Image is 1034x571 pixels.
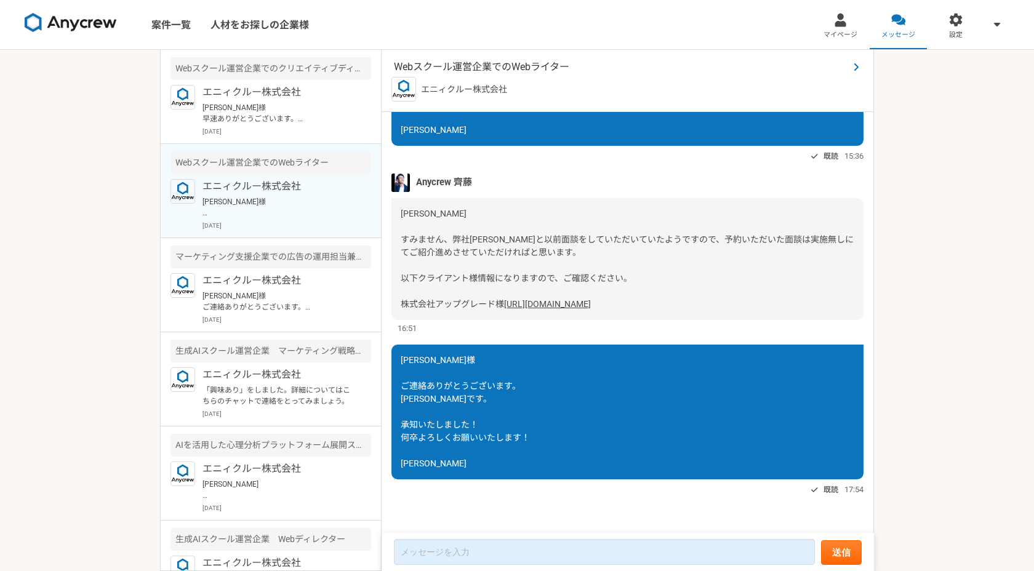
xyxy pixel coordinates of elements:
[504,299,591,309] a: [URL][DOMAIN_NAME]
[202,196,355,218] p: [PERSON_NAME]様 ご連絡ありがとうございます。 [PERSON_NAME]です。 承知いたしました！ 何卒よろしくお願いいたします！ [PERSON_NAME]
[824,149,838,164] span: 既読
[170,151,371,174] div: Webスクール運営企業でのWebライター
[170,434,371,457] div: AIを活用した心理分析プラットフォーム展開スタートアップ マーケティング企画運用
[421,83,507,96] p: エニィクルー株式会社
[401,209,854,309] span: [PERSON_NAME] すみません、弊社[PERSON_NAME]と以前面談をしていただいていたようですので、予約いただいた面談は実施無しにてご紹介進めさせていただければと思います。 以下ク...
[202,221,371,230] p: [DATE]
[170,57,371,80] div: Webスクール運営企業でのクリエイティブディレクター業務
[170,273,195,298] img: logo_text_blue_01.png
[394,60,849,74] span: Webスクール運営企業でのWebライター
[401,355,530,468] span: [PERSON_NAME]様 ご連絡ありがとうございます。 [PERSON_NAME]です。 承知いたしました！ 何卒よろしくお願いいたします！ [PERSON_NAME]
[416,175,472,189] span: Anycrew 齊藤
[202,367,355,382] p: エニィクルー株式会社
[170,461,195,486] img: logo_text_blue_01.png
[949,30,963,40] span: 設定
[170,367,195,392] img: logo_text_blue_01.png
[202,503,371,513] p: [DATE]
[821,540,862,565] button: 送信
[391,174,410,192] img: S__5267474.jpg
[202,127,371,136] p: [DATE]
[202,102,355,124] p: [PERSON_NAME]様 早速ありがとうございます。 「[DATE] 15:00~16:00」でお願いできますと幸いです。 よろしくお願いいたします。 [PERSON_NAME]
[202,290,355,313] p: [PERSON_NAME]様 ご連絡ありがとうございます。 [PERSON_NAME]です。 申し訳ありません。 「興味あり」とお送りさせていただきましたが、フロント営業も必要になるため辞退させ...
[881,30,915,40] span: メッセージ
[391,77,416,102] img: logo_text_blue_01.png
[170,85,195,110] img: logo_text_blue_01.png
[170,179,195,204] img: logo_text_blue_01.png
[202,409,371,418] p: [DATE]
[170,528,371,551] div: 生成AIスクール運営企業 Webディレクター
[25,13,117,33] img: 8DqYSo04kwAAAAASUVORK5CYII=
[824,30,857,40] span: マイページ
[202,461,355,476] p: エニィクルー株式会社
[202,556,355,570] p: エニィクルー株式会社
[170,340,371,362] div: 生成AIスクール運営企業 マーケティング戦略ディレクター
[202,273,355,288] p: エニィクルー株式会社
[844,150,864,162] span: 15:36
[844,484,864,495] span: 17:54
[202,85,355,100] p: エニィクルー株式会社
[202,385,355,407] p: 「興味あり」をしました。詳細についてはこちらのチャットで連絡をとってみましょう。
[202,315,371,324] p: [DATE]
[398,322,417,334] span: 16:51
[202,479,355,501] p: [PERSON_NAME] ご連絡ありがとうございます！ 承知いたしました。 引き続き、よろしくお願いいたします！ [PERSON_NAME]
[202,179,355,194] p: エニィクルー株式会社
[401,22,599,135] span: [PERSON_NAME]様 ご連絡ありがとうございます。 [PERSON_NAME]です。 オンライン面談のご予約をさせていただきました。 よろしくお願いいたします。 [PERSON_NAME]
[824,482,838,497] span: 既読
[170,246,371,268] div: マーケティング支援企業での広告の運用担当兼フロント営業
